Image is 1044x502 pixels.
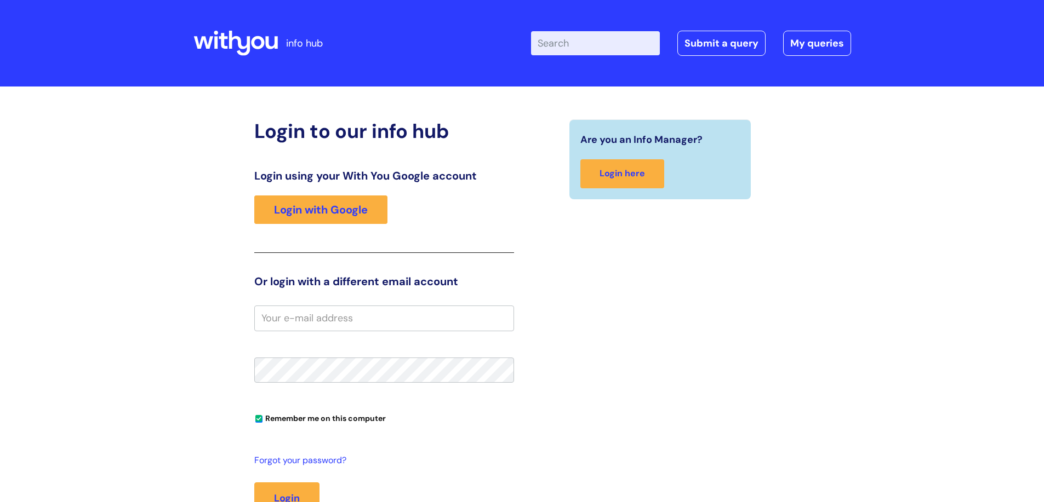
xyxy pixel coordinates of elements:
[286,34,323,52] p: info hub
[255,416,263,423] input: Remember me on this computer
[254,275,514,288] h3: Or login with a different email account
[783,31,851,56] a: My queries
[254,169,514,182] h3: Login using your With You Google account
[677,31,766,56] a: Submit a query
[254,195,387,224] a: Login with Google
[580,159,664,188] a: Login here
[254,305,514,331] input: Your e-mail address
[254,453,509,469] a: Forgot your password?
[254,409,514,426] div: You can uncheck this option if you're logging in from a shared device
[531,31,660,55] input: Search
[580,131,703,148] span: Are you an Info Manager?
[254,119,514,143] h2: Login to our info hub
[254,411,386,423] label: Remember me on this computer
